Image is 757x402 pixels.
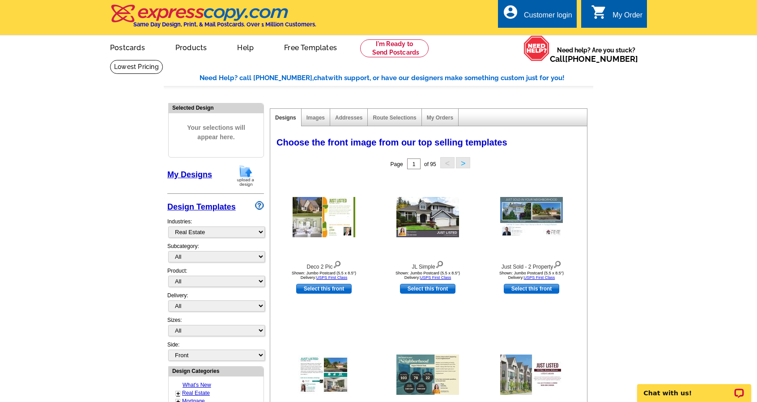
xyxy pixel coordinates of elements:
[502,10,572,21] a: account_circle Customer login
[296,284,352,294] a: use this design
[524,11,572,24] div: Customer login
[550,54,638,64] span: Call
[306,115,325,121] a: Images
[591,10,642,21] a: shopping_cart My Order
[110,11,316,28] a: Same Day Design, Print, & Mail Postcards. Over 1 Million Customers.
[482,259,581,271] div: Just Sold - 2 Property
[631,374,757,402] iframe: LiveChat chat widget
[270,36,351,57] a: Free Templates
[378,259,477,271] div: JL Simple
[255,201,264,210] img: design-wizard-help-icon.png
[175,114,257,151] span: Your selections will appear here.
[420,275,451,280] a: USPS First Class
[176,390,180,397] a: +
[167,341,264,362] div: Side:
[167,242,264,267] div: Subcategory:
[565,54,638,64] a: [PHONE_NUMBER]
[200,73,593,83] div: Need Help? call [PHONE_NUMBER], with support, or have our designers make something custom just fo...
[456,157,470,168] button: >
[298,355,349,394] img: Listed Two Photo
[167,316,264,341] div: Sizes:
[424,161,436,167] span: of 95
[293,197,355,237] img: Deco 2 Pic
[167,170,212,179] a: My Designs
[396,197,459,237] img: JL Simple
[524,275,555,280] a: USPS First Class
[275,271,373,280] div: Shown: Jumbo Postcard (5.5 x 8.5") Delivery:
[275,259,373,271] div: Deco 2 Pic
[553,259,561,269] img: view design details
[316,275,348,280] a: USPS First Class
[502,4,519,20] i: account_circle
[167,202,236,211] a: Design Templates
[223,36,268,57] a: Help
[275,115,296,121] a: Designs
[133,21,316,28] h4: Same Day Design, Print, & Mail Postcards. Over 1 Million Customers.
[161,36,221,57] a: Products
[182,390,210,396] a: Real Estate
[523,35,550,61] img: help
[427,115,453,121] a: My Orders
[183,382,211,388] a: What's New
[167,291,264,316] div: Delivery:
[96,36,159,57] a: Postcards
[169,367,264,375] div: Design Categories
[169,103,264,112] div: Selected Design
[167,267,264,291] div: Product:
[500,355,563,395] img: RE Fresh
[378,271,477,280] div: Shown: Jumbo Postcard (5.5 x 8.5") Delivery:
[314,74,328,82] span: chat
[482,271,581,280] div: Shown: Jumbo Postcard (5.5 x 8.5") Delivery:
[591,4,607,20] i: shopping_cart
[400,284,455,294] a: use this design
[373,115,416,121] a: Route Selections
[335,115,362,121] a: Addresses
[276,137,507,147] span: Choose the front image from our top selling templates
[396,355,459,395] img: Neighborhood Latest
[391,161,403,167] span: Page
[333,259,341,269] img: view design details
[440,157,455,168] button: <
[612,11,642,24] div: My Order
[504,284,559,294] a: use this design
[234,164,257,187] img: upload-design
[435,259,444,269] img: view design details
[500,197,563,237] img: Just Sold - 2 Property
[550,46,642,64] span: Need help? Are you stuck?
[167,213,264,242] div: Industries:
